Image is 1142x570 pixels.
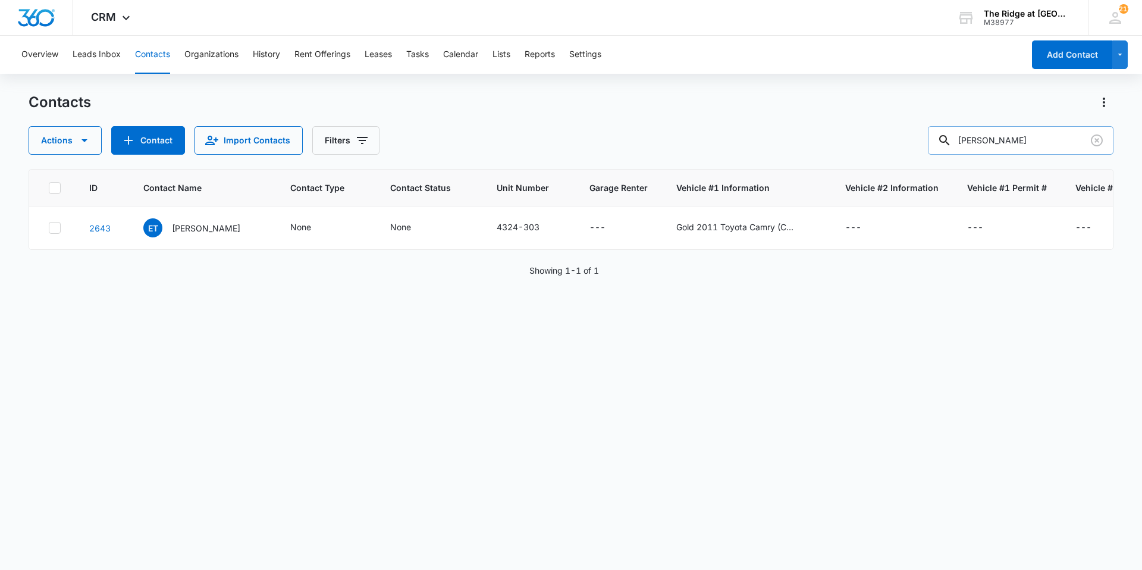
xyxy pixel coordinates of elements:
div: notifications count [1119,4,1128,14]
span: ID [89,181,98,194]
span: 212 [1119,4,1128,14]
div: Contact Status - None - Select to Edit Field [390,221,432,235]
div: Vehicle #1 Information - Gold 2011 Toyota Camry (CCN-J60) - Select to Edit Field [676,221,817,235]
button: Organizations [184,36,239,74]
p: [PERSON_NAME] [172,222,240,234]
button: Actions [29,126,102,155]
button: Settings [569,36,601,74]
button: Add Contact [1032,40,1112,69]
div: --- [845,221,861,235]
button: Reports [525,36,555,74]
div: --- [967,221,983,235]
div: None [290,221,311,233]
div: Garage Renter - - Select to Edit Field [589,221,627,235]
div: Contact Type - None - Select to Edit Field [290,221,332,235]
button: Clear [1087,131,1106,150]
button: Lists [492,36,510,74]
span: Vehicle #2 Information [845,181,939,194]
div: 4324-303 [497,221,539,233]
div: --- [589,221,605,235]
button: Rent Offerings [294,36,350,74]
p: Showing 1-1 of 1 [529,264,599,277]
div: Vehicle #2 Information - - Select to Edit Field [845,221,883,235]
div: Vehicle #2 Permit # - - Select to Edit Field [1075,221,1113,235]
div: account id [984,18,1071,27]
span: CRM [91,11,116,23]
button: History [253,36,280,74]
div: Gold 2011 Toyota Camry (CCN-J60) [676,221,795,233]
span: Garage Renter [589,181,648,194]
a: Navigate to contact details page for Elizabeth Trower [89,223,111,233]
button: Add Contact [111,126,185,155]
button: Overview [21,36,58,74]
button: Contacts [135,36,170,74]
div: Unit Number - 4324-303 - Select to Edit Field [497,221,561,235]
div: account name [984,9,1071,18]
button: Calendar [443,36,478,74]
span: Vehicle #1 Permit # [967,181,1047,194]
input: Search Contacts [928,126,1113,155]
h1: Contacts [29,93,91,111]
span: Contact Name [143,181,244,194]
button: Leases [365,36,392,74]
span: Contact Status [390,181,451,194]
span: Unit Number [497,181,561,194]
span: Contact Type [290,181,344,194]
button: Leads Inbox [73,36,121,74]
button: Tasks [406,36,429,74]
button: Filters [312,126,379,155]
button: Import Contacts [194,126,303,155]
span: ET [143,218,162,237]
div: None [390,221,411,233]
span: Vehicle #1 Information [676,181,817,194]
div: Vehicle #1 Permit # - - Select to Edit Field [967,221,1005,235]
div: Contact Name - Elizabeth Trower - Select to Edit Field [143,218,262,237]
button: Actions [1094,93,1113,112]
div: --- [1075,221,1091,235]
